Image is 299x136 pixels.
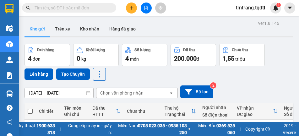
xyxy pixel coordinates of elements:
[183,48,195,52] div: Đã thu
[202,112,231,117] div: Số điện thoại
[7,105,13,111] span: question-circle
[210,82,216,89] sup: 2
[122,44,167,66] button: Số lượng4món
[258,20,279,27] div: ver 1.8.146
[6,72,13,79] img: solution-icon
[223,55,234,62] span: 1,55
[75,21,104,36] button: Kho nhận
[231,4,270,12] span: tmtrang.tqdtl
[33,57,41,62] span: đơn
[237,112,273,117] div: ĐC giao
[50,21,75,36] button: Trên xe
[192,122,235,136] span: Miền Bắc
[39,109,58,114] div: Chi tiết
[92,106,116,111] div: Đã thu
[24,68,53,80] button: Lên hàng
[202,105,231,110] div: Người nhận
[35,4,109,11] input: Tìm tên, số ĐT hoặc mã đơn
[188,128,190,130] span: ⚪️
[64,112,86,117] div: Ghi chú
[7,119,13,125] span: notification
[265,127,270,131] span: copyright
[125,55,129,62] span: 4
[25,88,93,98] input: Select a date range.
[6,90,13,97] img: warehouse-icon
[138,123,187,135] strong: 0708 023 035 - 0935 103 250
[234,103,281,120] th: Toggle SortBy
[60,126,61,133] span: |
[86,48,105,52] div: Khối lượng
[36,123,55,135] strong: 1900 633 818
[284,3,295,14] button: caret-down
[28,55,31,62] span: 4
[6,41,13,47] img: warehouse-icon
[130,57,139,62] span: món
[165,106,191,111] div: Thu hộ
[24,21,50,36] button: Kho gửi
[287,5,293,11] span: caret-down
[100,90,144,96] div: Chọn văn phòng nhận
[81,57,86,62] span: kg
[26,6,30,10] span: search
[174,55,197,62] span: 200.000
[237,106,273,111] div: VP nhận
[232,48,248,52] div: Chưa thu
[6,57,13,63] img: warehouse-icon
[37,48,54,52] div: Đơn hàng
[197,57,199,62] span: đ
[5,4,14,14] img: logo-vxr
[216,123,235,135] strong: 0369 525 060
[219,44,265,66] button: Chưa thu1,55 triệu
[64,106,86,111] div: Tên món
[240,126,241,133] span: |
[180,85,213,98] button: Bộ lọc
[127,109,158,114] div: Chưa thu
[161,103,199,120] th: Toggle SortBy
[89,103,124,120] th: Toggle SortBy
[235,57,245,62] span: triệu
[92,112,116,117] div: HTTT
[165,112,191,117] div: Trạng thái
[134,48,150,52] div: Số lượng
[24,44,70,66] button: Đơn hàng4đơn
[56,68,90,80] button: Tạo Chuyến
[65,122,112,136] span: Cung cấp máy in - giấy in:
[73,44,119,66] button: Khối lượng0kg
[113,122,187,136] span: Miền Nam
[77,55,80,62] span: 0
[171,44,216,66] button: Đã thu200.000đ
[104,21,141,36] button: Hàng đã giao
[6,25,13,32] img: warehouse-icon
[277,3,280,7] span: 1
[273,5,279,11] img: icon-new-feature
[169,90,174,95] svg: open
[276,3,281,7] sup: 1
